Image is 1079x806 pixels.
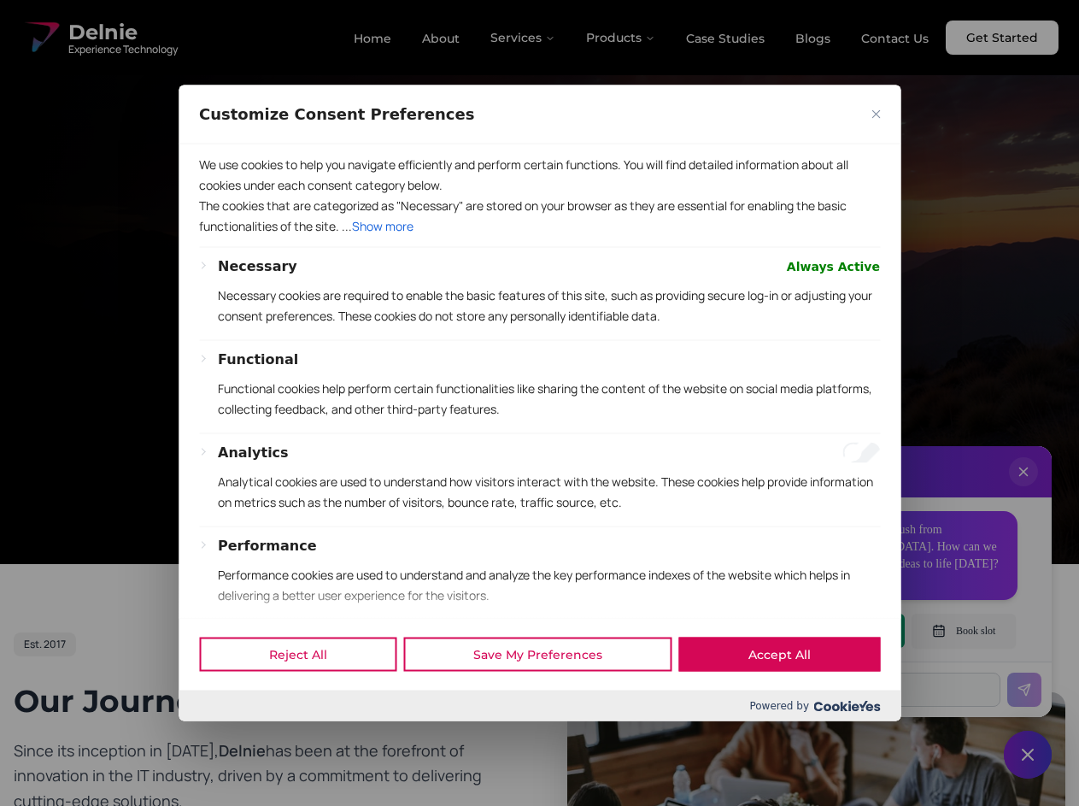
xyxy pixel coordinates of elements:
[218,378,880,419] p: Functional cookies help perform certain functionalities like sharing the content of the website o...
[218,442,289,462] button: Analytics
[787,256,880,276] span: Always Active
[218,471,880,512] p: Analytical cookies are used to understand how visitors interact with the website. These cookies h...
[218,535,317,556] button: Performance
[403,638,671,672] button: Save My Preferences
[199,638,396,672] button: Reject All
[199,195,880,236] p: The cookies that are categorized as "Necessary" are stored on your browser as they are essential ...
[199,154,880,195] p: We use cookies to help you navigate efficiently and perform certain functions. You will find deta...
[813,700,880,711] img: Cookieyes logo
[678,638,880,672] button: Accept All
[842,442,880,462] input: Enable Analytics
[179,691,900,721] div: Powered by
[871,109,880,118] img: Close
[218,256,297,276] button: Necessary
[218,564,880,605] p: Performance cookies are used to understand and analyze the key performance indexes of the website...
[352,215,413,236] button: Show more
[218,349,298,369] button: Functional
[199,103,474,124] span: Customize Consent Preferences
[218,285,880,326] p: Necessary cookies are required to enable the basic features of this site, such as providing secur...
